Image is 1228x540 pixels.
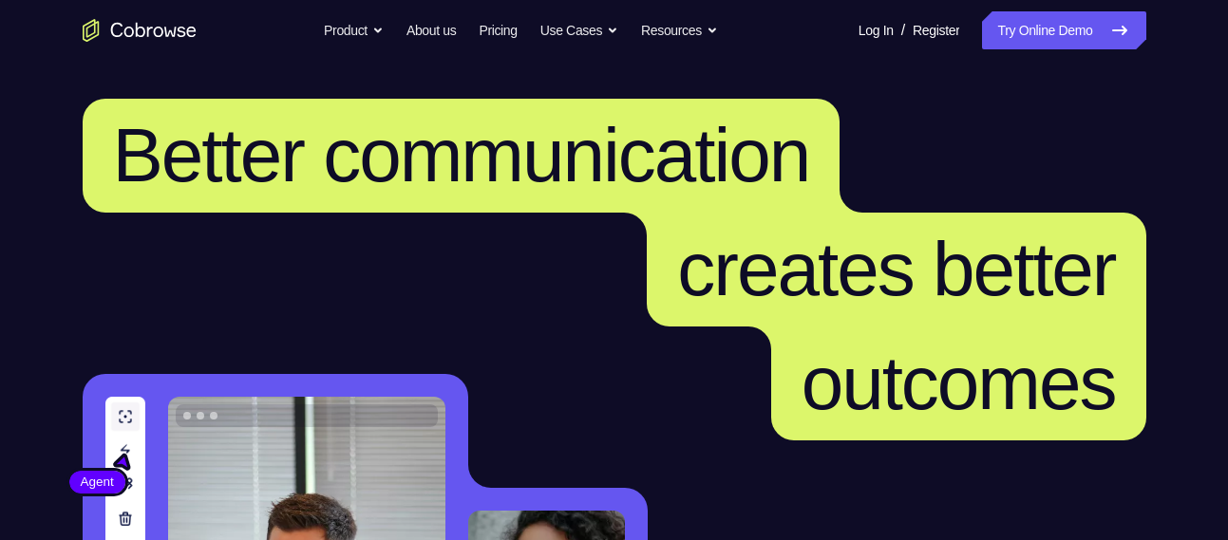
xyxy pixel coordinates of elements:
span: Better communication [113,113,810,197]
span: outcomes [802,341,1116,425]
button: Product [324,11,384,49]
a: Go to the home page [83,19,197,42]
a: Try Online Demo [982,11,1145,49]
a: Pricing [479,11,517,49]
a: About us [406,11,456,49]
button: Resources [641,11,718,49]
a: Log In [859,11,894,49]
span: Agent [69,473,125,492]
span: / [901,19,905,42]
button: Use Cases [540,11,618,49]
span: creates better [677,227,1115,311]
a: Register [913,11,959,49]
